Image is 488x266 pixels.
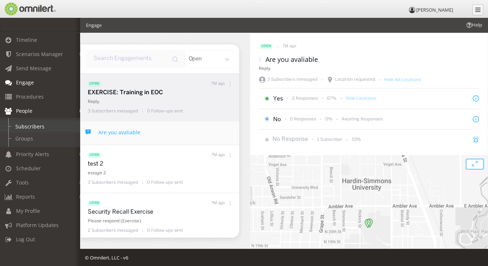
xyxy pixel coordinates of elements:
p: No Response [272,135,308,144]
p: Awaiting Responses [342,116,383,122]
span: open [88,201,101,206]
span: Platform Updates [16,222,59,229]
span: People [16,107,32,114]
span: Scenarios Manager [16,51,63,57]
p: 3 Subscribers messaged [267,76,318,83]
span: Log Out [16,236,35,243]
p: Please respond (Exercise) [88,218,236,224]
img: Omnilert [4,3,56,15]
p: Location requested [335,76,375,83]
p: 33% [351,136,361,143]
h4: Are you avaliable [98,129,140,136]
span: Reports [16,193,35,200]
div: Reply. [259,65,479,72]
p: 67% [327,95,337,102]
p: Security Recall Exercise [88,208,236,217]
input: input [86,50,185,68]
p: Reply. [88,99,236,105]
p: Hide Locations [346,95,376,102]
li: Engage [86,22,102,29]
p: 0 Follow-ups sent [147,179,183,186]
p: Hide All Locations [384,77,421,83]
span: Help [16,5,31,12]
p: essage 2 [88,170,236,176]
span: Scheduler [16,165,41,172]
span: Procedures [16,93,44,100]
span: Help [465,21,482,28]
p: 1 Subscriber [317,136,342,143]
p: 0 Follow-ups sent [147,227,183,234]
p: test 2 [88,160,236,168]
p: 3 Subscribers messaged [88,108,138,114]
span: open [88,152,101,158]
span: Send Message [16,65,51,72]
p: 2 Subscribers messaged [88,227,138,234]
p: Yes [273,95,283,103]
span: open [88,81,101,87]
div: open [185,50,234,68]
p: 7M ago [211,152,225,158]
p: 0 Follow-ups sent [147,108,183,114]
span: © Omnilert, LLC - v6 [85,254,128,261]
h3: Are you avaliable [265,55,318,64]
p: 2 Responses [292,95,318,102]
p: EXERCISE: Training in EOC [88,89,236,97]
button: open modal [466,159,484,170]
p: 7M ago [211,81,225,87]
p: 7M ago [211,201,225,206]
span: open [260,44,273,49]
span: Priority Alerts [16,151,49,158]
span: [PERSON_NAME] [416,7,453,13]
p: 0% [325,116,332,122]
span: Timeline [16,36,37,43]
p: No [273,116,281,124]
p: 0 Responses [290,116,316,122]
p: 3 Subscribers messaged [88,179,138,186]
a: Collapse Menu [472,4,483,15]
p: 7M ago [283,44,296,49]
span: Tools [16,179,29,186]
span: Engage [16,79,34,86]
span: My Profile [16,207,40,214]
